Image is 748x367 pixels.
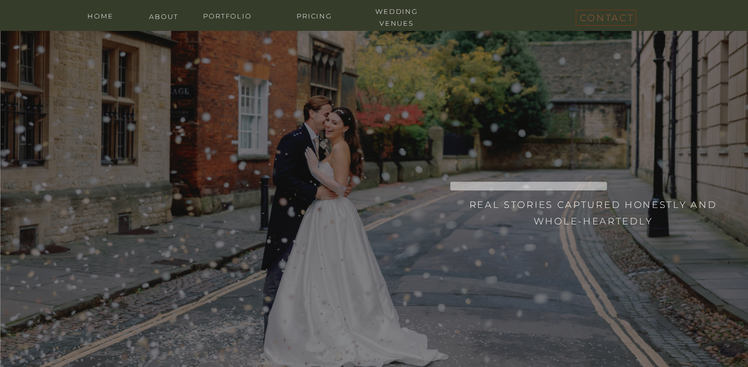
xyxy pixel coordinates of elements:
[80,10,121,20] a: home
[580,10,631,22] a: contact
[197,10,259,20] a: portfolio
[143,11,185,21] a: about
[366,6,428,15] a: wedding venues
[465,197,721,242] h3: Real stories captured honestly and whole-heartedly
[284,10,345,20] a: Pricing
